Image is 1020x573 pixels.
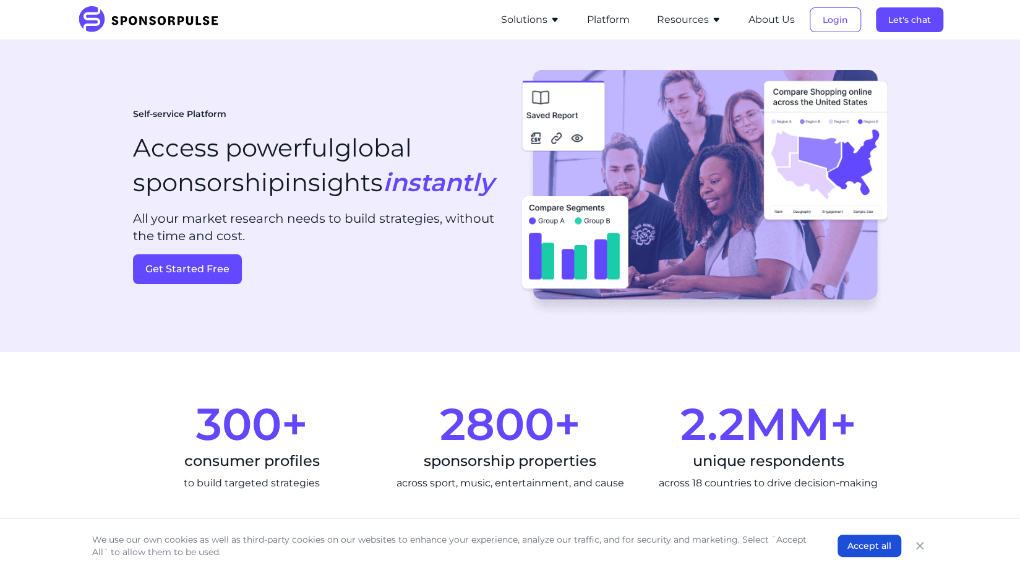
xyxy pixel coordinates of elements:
[748,12,795,27] button: About Us
[958,514,1020,573] iframe: Chat Widget
[876,7,943,32] button: Let's chat
[391,476,629,491] div: across sport, music, entertainment, and cause
[383,167,494,197] span: instantly
[133,402,371,446] div: 300+
[911,537,928,554] button: Close
[501,12,560,27] button: Solutions
[133,131,500,200] h1: Access powerful global sponsorship insights
[810,7,861,32] button: Login
[649,451,887,471] div: unique respondents
[133,108,226,121] span: Self-service Platform
[133,451,371,471] div: consumer profiles
[133,254,242,284] button: Get Started Free
[649,402,887,446] div: 2.2MM+
[133,476,371,491] div: to build targeted strategies
[649,476,887,491] div: across 18 countries to drive decision-making
[876,14,943,25] a: Let's chat
[77,6,228,33] img: SponsorPulse
[748,14,795,25] a: About Us
[133,210,500,244] p: All your market research needs to build strategies, without the time and cost.
[810,14,861,25] a: Login
[587,14,630,25] a: Platform
[838,535,901,557] button: Accept all
[657,12,721,27] button: Resources
[391,402,629,446] div: 2800+
[92,533,813,558] p: We use our own cookies as well as third-party cookies on our websites to enhance your experience,...
[587,12,630,27] button: Platform
[133,254,500,284] a: Get Started Free
[391,451,629,471] div: sponsorship properties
